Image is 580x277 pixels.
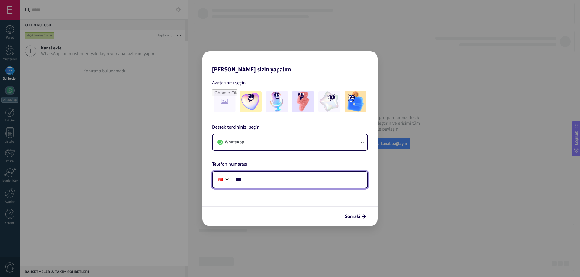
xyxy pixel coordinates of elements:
[212,79,246,87] span: Avatarınızı seçin
[342,211,369,222] button: Sonraki
[345,214,360,219] span: Sonraki
[202,51,378,73] h2: [PERSON_NAME] sizin yapalım
[212,161,247,168] span: Telefon numarası
[318,91,340,112] img: -4.jpeg
[292,91,314,112] img: -3.jpeg
[345,91,366,112] img: -5.jpeg
[214,173,226,186] div: Turkey: + 90
[212,124,259,131] span: Destek tercihinizi seçin
[266,91,288,112] img: -2.jpeg
[225,139,244,145] span: WhatsApp
[240,91,262,112] img: -1.jpeg
[213,134,367,150] button: WhatsApp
